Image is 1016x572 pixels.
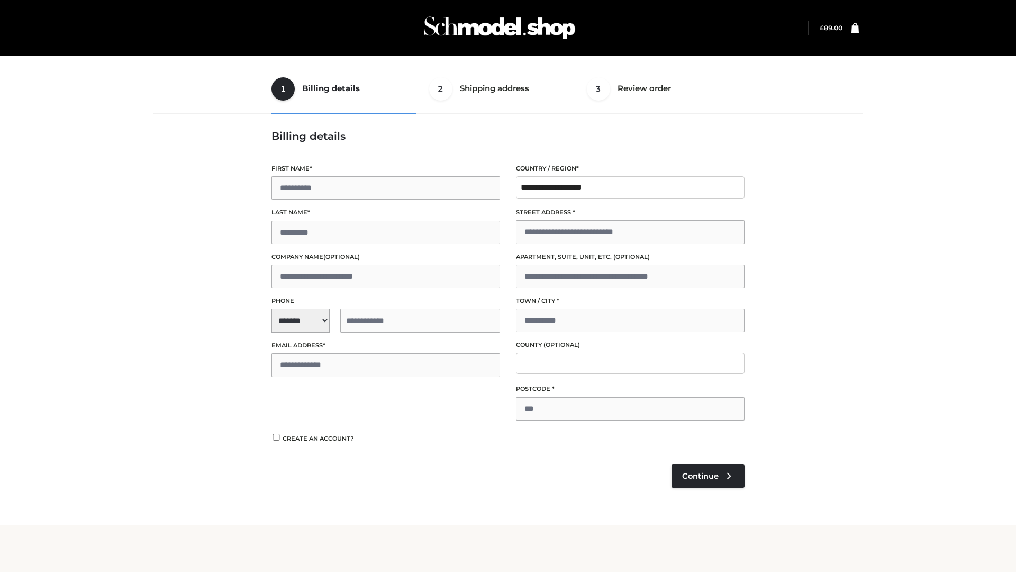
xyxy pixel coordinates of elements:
[682,471,719,481] span: Continue
[271,296,500,306] label: Phone
[271,130,745,142] h3: Billing details
[543,341,580,348] span: (optional)
[323,253,360,261] span: (optional)
[271,208,500,218] label: Last name
[271,434,281,441] input: Create an account?
[672,464,745,488] a: Continue
[820,24,842,32] a: £89.00
[820,24,842,32] bdi: 89.00
[271,164,500,174] label: First name
[516,208,745,218] label: Street address
[283,435,354,442] span: Create an account?
[820,24,824,32] span: £
[516,384,745,394] label: Postcode
[271,341,500,351] label: Email address
[516,340,745,350] label: County
[271,252,500,262] label: Company name
[613,253,650,261] span: (optional)
[516,296,745,306] label: Town / City
[516,164,745,174] label: Country / Region
[516,252,745,262] label: Apartment, suite, unit, etc.
[420,7,579,49] img: Schmodel Admin 964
